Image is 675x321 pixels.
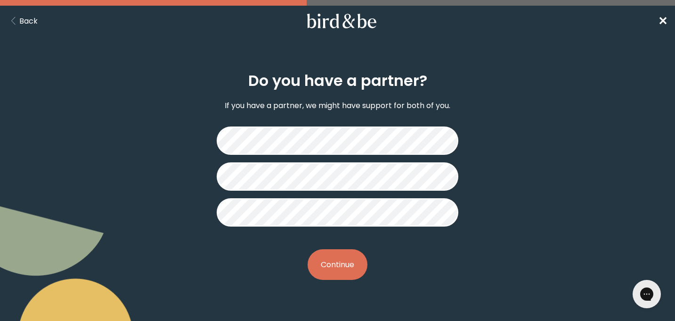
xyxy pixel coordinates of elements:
iframe: Gorgias live chat messenger [628,277,666,312]
button: Back Button [8,15,38,27]
p: If you have a partner, we might have support for both of you. [225,100,450,111]
h2: Do you have a partner? [248,69,427,92]
a: ✕ [658,13,667,29]
button: Continue [308,249,367,280]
